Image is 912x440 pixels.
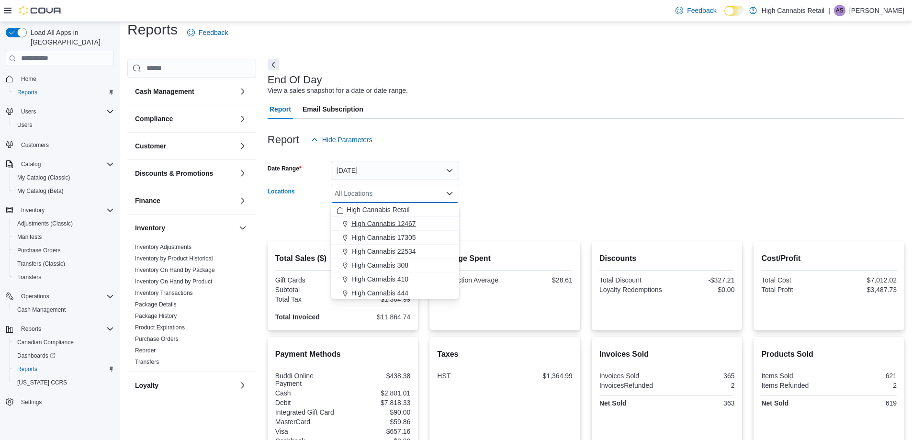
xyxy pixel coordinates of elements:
[135,196,235,205] button: Finance
[268,74,322,86] h3: End Of Day
[2,322,118,336] button: Reports
[21,398,42,406] span: Settings
[275,372,341,387] div: Buddi Online Payment
[237,407,248,418] button: OCM
[21,160,41,168] span: Catalog
[135,335,179,343] span: Purchase Orders
[135,278,212,285] a: Inventory On Hand by Product
[183,23,232,42] a: Feedback
[446,190,453,197] button: Close list of options
[13,245,114,256] span: Purchase Orders
[135,289,193,297] span: Inventory Transactions
[21,108,36,115] span: Users
[331,286,459,300] button: High Cannabis 444
[21,141,49,149] span: Customers
[17,273,41,281] span: Transfers
[761,399,788,407] strong: Net Sold
[599,382,665,389] div: InvoicesRefunded
[10,257,118,271] button: Transfers (Classic)
[268,134,299,146] h3: Report
[135,223,165,233] h3: Inventory
[13,271,114,283] span: Transfers
[10,230,118,244] button: Manifests
[17,139,53,151] a: Customers
[135,243,191,251] span: Inventory Adjustments
[437,276,503,284] div: Transaction Average
[831,382,897,389] div: 2
[331,272,459,286] button: High Cannabis 410
[237,113,248,124] button: Compliance
[275,418,341,426] div: MasterCard
[135,87,235,96] button: Cash Management
[17,121,32,129] span: Users
[6,68,114,434] nav: Complex example
[351,219,416,228] span: High Cannabis 12467
[135,347,156,354] a: Reorder
[275,295,341,303] div: Total Tax
[828,5,830,16] p: |
[2,72,118,86] button: Home
[21,325,41,333] span: Reports
[135,313,177,319] a: Package History
[13,87,114,98] span: Reports
[351,260,408,270] span: High Cannabis 308
[599,372,665,380] div: Invoices Sold
[331,203,459,217] button: High Cannabis Retail
[10,271,118,284] button: Transfers
[761,372,827,380] div: Items Sold
[275,313,320,321] strong: Total Invoiced
[762,5,825,16] p: High Cannabis Retail
[135,169,213,178] h3: Discounts & Promotions
[13,304,69,316] a: Cash Management
[275,253,411,264] h2: Total Sales ($)
[17,338,74,346] span: Canadian Compliance
[135,301,177,308] a: Package Details
[507,372,573,380] div: $1,364.99
[268,59,279,70] button: Next
[135,141,235,151] button: Customer
[347,205,410,214] span: High Cannabis Retail
[13,87,41,98] a: Reports
[437,372,503,380] div: HST
[10,376,118,389] button: [US_STATE] CCRS
[17,89,37,96] span: Reports
[237,222,248,234] button: Inventory
[669,399,734,407] div: 363
[831,276,897,284] div: $7,012.02
[13,218,77,229] a: Adjustments (Classic)
[351,274,408,284] span: High Cannabis 410
[270,100,291,119] span: Report
[199,28,228,37] span: Feedback
[13,218,114,229] span: Adjustments (Classic)
[831,399,897,407] div: 619
[17,73,40,85] a: Home
[135,336,179,342] a: Purchase Orders
[13,337,114,348] span: Canadian Compliance
[17,291,53,302] button: Operations
[17,106,40,117] button: Users
[275,286,341,293] div: Subtotal
[17,174,70,181] span: My Catalog (Classic)
[135,290,193,296] a: Inventory Transactions
[307,130,376,149] button: Hide Parameters
[345,372,410,380] div: $438.38
[345,418,410,426] div: $59.86
[13,245,65,256] a: Purchase Orders
[599,276,665,284] div: Total Discount
[13,231,114,243] span: Manifests
[13,377,71,388] a: [US_STATE] CCRS
[237,168,248,179] button: Discounts & Promotions
[672,1,720,20] a: Feedback
[135,114,235,124] button: Compliance
[135,169,235,178] button: Discounts & Promotions
[831,372,897,380] div: 621
[849,5,904,16] p: [PERSON_NAME]
[17,233,42,241] span: Manifests
[135,324,185,331] a: Product Expirations
[669,286,734,293] div: $0.00
[331,231,459,245] button: High Cannabis 17305
[724,6,744,16] input: Dark Mode
[669,372,734,380] div: 365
